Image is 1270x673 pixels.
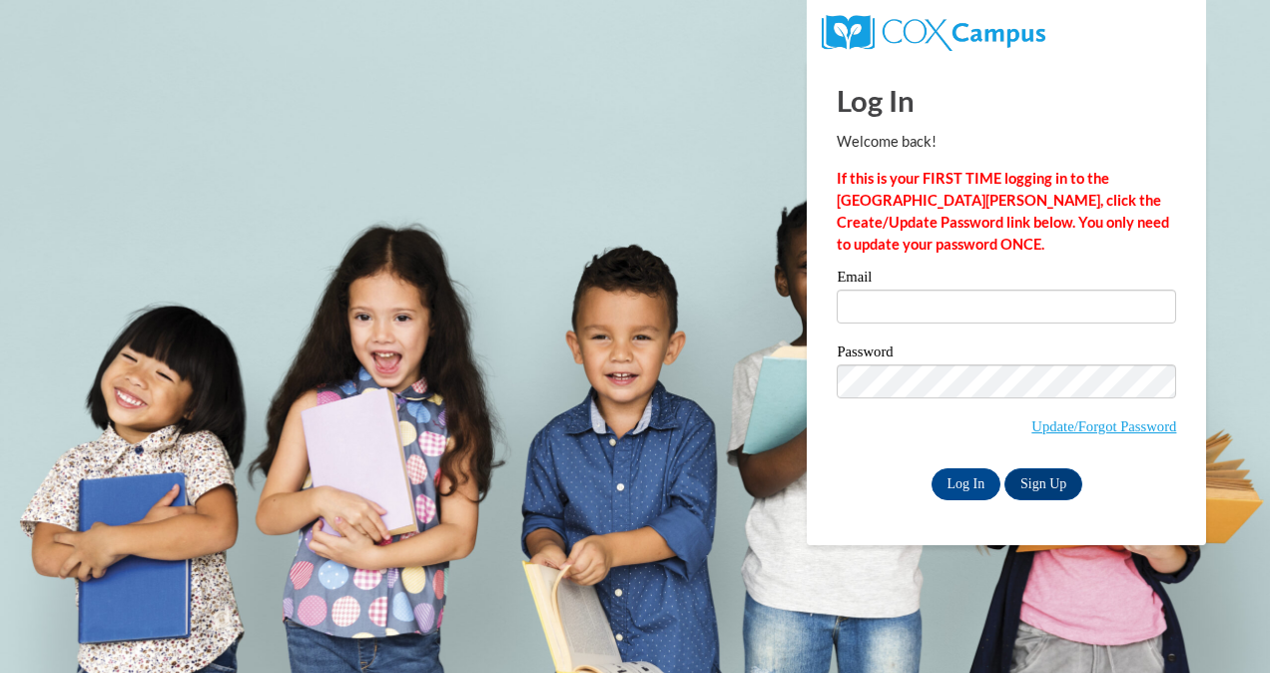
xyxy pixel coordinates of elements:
input: Log In [932,468,1001,500]
a: Sign Up [1004,468,1082,500]
strong: If this is your FIRST TIME logging in to the [GEOGRAPHIC_DATA][PERSON_NAME], click the Create/Upd... [837,170,1169,253]
label: Password [837,344,1176,364]
label: Email [837,270,1176,290]
p: Welcome back! [837,131,1176,153]
a: COX Campus [822,23,1044,40]
img: COX Campus [822,15,1044,51]
a: Update/Forgot Password [1031,418,1176,434]
h1: Log In [837,80,1176,121]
